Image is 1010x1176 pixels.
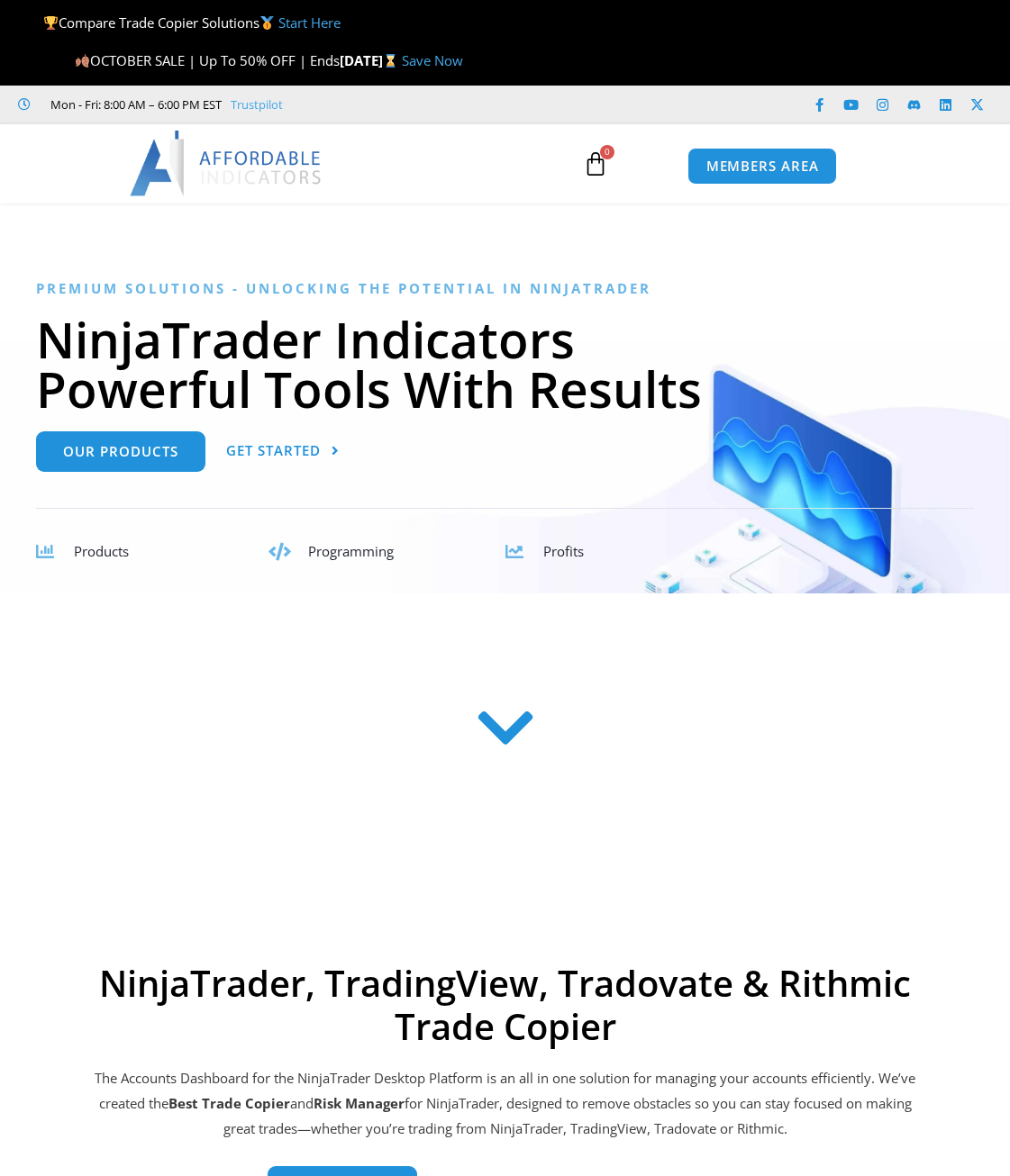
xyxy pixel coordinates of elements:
[130,131,323,195] img: LogoAI | Affordable Indicators – NinjaTrader
[556,138,635,190] a: 0
[384,54,397,68] img: ⌛
[308,542,394,560] span: Programming
[90,962,920,1048] h2: NinjaTrader, TradingView, Tradovate & Rithmic Trade Copier
[90,1066,920,1142] p: The Accounts Dashboard for the NinjaTrader Desktop Platform is an all in one solution for managin...
[75,51,340,69] span: OCTOBER SALE | Up To 50% OFF | Ends
[36,280,974,297] h6: Premium Solutions - Unlocking the Potential in NinjaTrader
[706,159,819,173] span: MEMBERS AREA
[36,314,974,413] h1: NinjaTrader Indicators Powerful Tools With Results
[36,431,205,472] a: Our Products
[687,148,838,185] a: MEMBERS AREA
[76,54,89,68] img: 🍂
[260,16,274,30] img: 🥇
[46,94,222,115] span: Mon - Fri: 8:00 AM – 6:00 PM EST
[402,51,463,69] a: Save Now
[226,444,321,457] span: Get Started
[226,431,340,472] a: Get Started
[314,1094,405,1112] strong: Risk Manager
[43,14,341,32] span: Compare Trade Copier Solutions
[74,542,129,560] span: Products
[168,1094,290,1112] b: Best Trade Copier
[340,51,402,69] strong: [DATE]
[44,16,58,30] img: 🏆
[231,94,283,115] a: Trustpilot
[278,14,341,32] a: Start Here
[600,145,614,159] span: 0
[543,542,584,560] span: Profits
[63,445,178,458] span: Our Products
